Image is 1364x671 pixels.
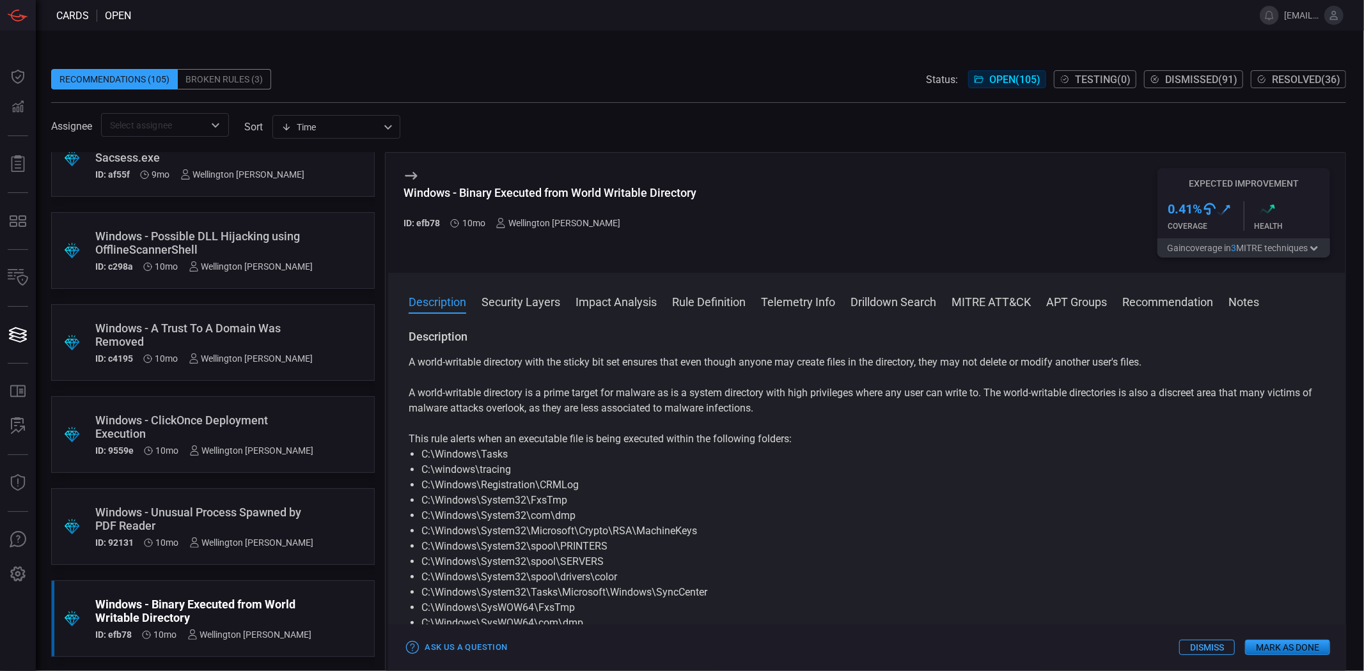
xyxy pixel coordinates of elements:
span: Dec 29, 2024 7:10 AM [152,169,170,180]
button: Rule Definition [672,293,746,309]
div: Windows - Unusual Process Spawned by PDF Reader [95,505,314,532]
span: Dec 23, 2024 12:43 PM [156,445,179,456]
div: Windows - Binary Executed from World Writable Directory [95,598,312,624]
div: Windows - Binary Executed from World Writable Directory [404,186,696,199]
span: Assignee [51,120,92,132]
button: Dashboard [3,61,33,92]
button: Drilldown Search [851,293,936,309]
button: Preferences [3,559,33,590]
p: A world-writable directory is a prime target for malware as is a system directory with high privi... [409,385,1325,416]
li: C:\Windows\System32\spool\PRINTERS [421,539,1312,554]
button: ALERT ANALYSIS [3,411,33,442]
button: Impact Analysis [576,293,657,309]
button: Telemetry Info [761,293,835,309]
div: Coverage [1168,222,1244,231]
button: APT Groups [1046,293,1107,309]
button: Notes [1228,293,1259,309]
span: Dismissed ( 91 ) [1165,73,1237,86]
div: Recommendations (105) [51,69,178,89]
div: Wellington [PERSON_NAME] [189,445,314,456]
li: C:\Windows\SysWOW64\FxsTmp [421,600,1312,615]
button: Cards [3,320,33,350]
div: Broken Rules (3) [178,69,271,89]
label: sort [244,121,263,133]
button: Resolved(36) [1251,70,1346,88]
button: Detections [3,92,33,123]
span: Cards [56,10,89,22]
button: Testing(0) [1054,70,1136,88]
button: Inventory [3,263,33,293]
input: Select assignee [105,117,204,133]
span: Dec 26, 2024 5:18 AM [155,261,178,272]
h5: ID: 9559e [95,445,134,456]
span: open [105,10,131,22]
button: Dismiss [1179,640,1235,655]
div: Wellington [PERSON_NAME] [189,261,313,272]
span: Dec 26, 2024 5:18 AM [155,353,178,364]
li: C:\Windows\System32\Tasks\Microsoft\Windows\SyncCenter [421,585,1312,600]
li: C:\Windows\SysWOW64\com\dmp [421,615,1312,631]
button: Ask Us A Question [3,525,33,555]
h3: 0.41 % [1168,201,1202,217]
div: Time [281,121,380,134]
h5: ID: efb78 [404,218,440,228]
div: Wellington [PERSON_NAME] [189,537,314,548]
button: Description [409,293,466,309]
li: C:\Windows\System32\com\dmp [421,508,1312,523]
li: C:\Windows\System32\spool\SERVERS [421,554,1312,569]
button: Rule Catalog [3,376,33,407]
button: Open(105) [968,70,1046,88]
span: Testing ( 0 ) [1075,73,1131,86]
div: Windows - Possible DLL Hijacking using OfflineScannerShell [95,229,313,256]
h5: ID: af55f [95,169,130,180]
li: C:\Windows\System32\Microsoft\Crypto\RSA\MachineKeys [421,523,1312,539]
li: C:\Windows\System32\FxsTmp [421,493,1312,508]
li: C:\Windows\Registration\CRMLog [421,477,1312,493]
button: Recommendation [1122,293,1213,309]
h5: ID: efb78 [95,629,132,640]
span: Dec 15, 2024 10:04 AM [156,537,179,548]
h5: ID: c298a [95,261,133,272]
li: C:\Windows\Tasks [421,447,1312,462]
button: Open [207,116,224,134]
span: Status: [926,73,958,86]
h3: Description [409,329,1325,344]
h5: Expected Improvement [1157,178,1330,189]
div: Wellington [PERSON_NAME] [180,169,305,180]
div: Windows - ClickOnce Deployment Execution [95,413,314,440]
p: A world-writable directory with the sticky bit set ensures that even though anyone may create fil... [409,355,1325,370]
button: Security Layers [482,293,560,309]
button: MITRE ATT&CK [952,293,1031,309]
li: C:\Windows\System32\spool\drivers\color [421,569,1312,585]
span: 3 [1231,243,1236,253]
button: Mark as Done [1245,640,1330,655]
button: Gaincoverage in3MITRE techniques [1157,238,1330,258]
div: Wellington [PERSON_NAME] [189,353,313,364]
div: Wellington [PERSON_NAME] [496,218,620,228]
h5: ID: 92131 [95,537,134,548]
span: Open ( 105 ) [989,73,1040,86]
div: Wellington [PERSON_NAME] [187,629,312,640]
span: [EMAIL_ADDRESS][PERSON_NAME][DOMAIN_NAME] [1284,10,1319,20]
div: Windows - A Trust To A Domain Was Removed [95,321,313,348]
p: This rule alerts when an executable file is being executed within the following folders: [409,431,1325,447]
li: C:\windows\tracing [421,462,1312,477]
span: Dec 15, 2024 10:04 AM [462,218,485,228]
span: Dec 15, 2024 10:04 AM [154,629,177,640]
div: Health [1255,222,1331,231]
button: Reports [3,149,33,180]
button: MITRE - Detection Posture [3,206,33,236]
button: Threat Intelligence [3,468,33,498]
h5: ID: c4195 [95,353,133,364]
button: Dismissed(91) [1144,70,1243,88]
span: Resolved ( 36 ) [1272,73,1340,86]
button: Ask Us a Question [404,638,510,658]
